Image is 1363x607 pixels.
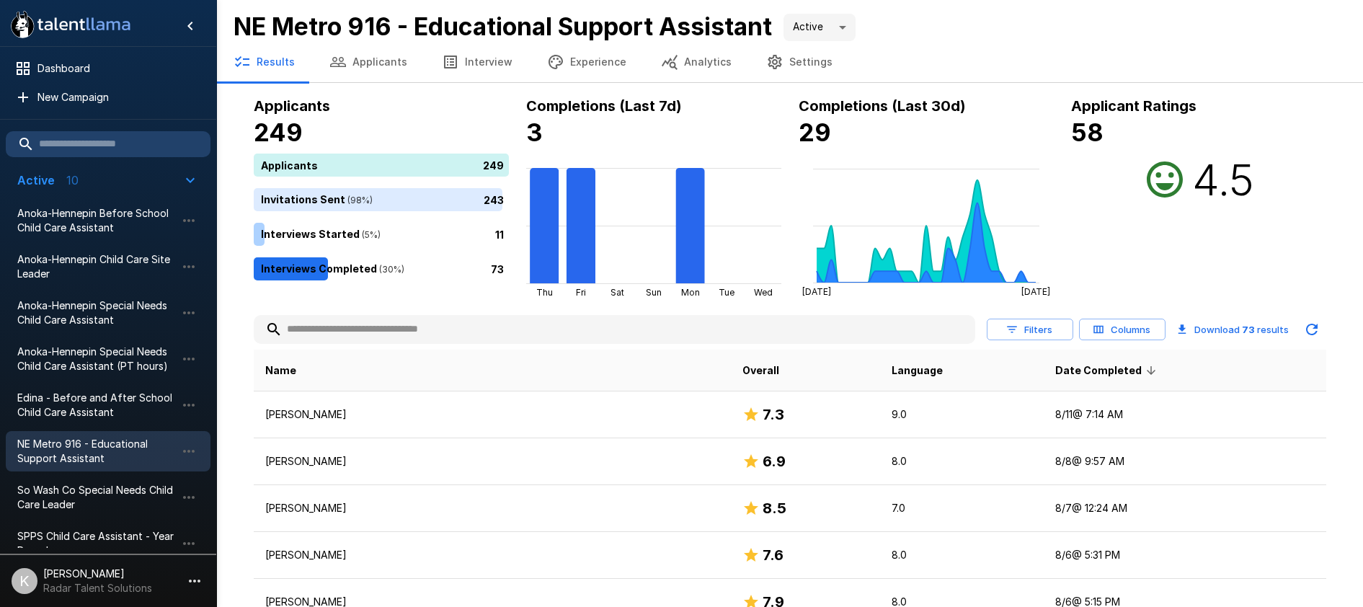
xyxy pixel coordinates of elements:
p: [PERSON_NAME] [265,407,720,422]
p: 249 [483,157,504,172]
h6: 7.6 [763,544,783,567]
p: 11 [495,226,504,242]
p: [PERSON_NAME] [265,501,720,515]
tspan: [DATE] [1021,286,1049,297]
b: 29 [799,118,831,147]
b: Applicant Ratings [1071,97,1196,115]
p: 8.0 [892,548,1032,562]
b: 58 [1071,118,1104,147]
b: 249 [254,118,303,147]
tspan: [DATE] [802,286,831,297]
h6: 8.5 [763,497,786,520]
p: 243 [484,192,504,207]
tspan: Wed [753,287,772,298]
button: Experience [530,42,644,82]
p: 8.0 [892,454,1032,469]
button: Updated Today - 6:50 AM [1297,315,1326,344]
button: Filters [987,319,1073,341]
button: Interview [425,42,530,82]
tspan: Fri [575,287,585,298]
td: 8/8 @ 9:57 AM [1044,438,1326,485]
h2: 4.5 [1192,154,1254,205]
tspan: Mon [680,287,699,298]
tspan: Thu [536,287,552,298]
td: 8/11 @ 7:14 AM [1044,391,1326,438]
p: 9.0 [892,407,1032,422]
p: [PERSON_NAME] [265,454,720,469]
button: Settings [749,42,850,82]
span: Overall [742,362,779,379]
span: Language [892,362,943,379]
tspan: Tue [719,287,734,298]
h6: 6.9 [763,450,786,473]
td: 8/6 @ 5:31 PM [1044,532,1326,579]
p: [PERSON_NAME] [265,548,720,562]
h6: 7.3 [763,403,784,426]
button: Download 73 results [1171,315,1295,344]
button: Columns [1079,319,1166,341]
span: Name [265,362,296,379]
button: Applicants [312,42,425,82]
b: 73 [1242,324,1255,335]
span: Date Completed [1055,362,1160,379]
b: 3 [526,118,543,147]
p: 73 [491,261,504,276]
b: NE Metro 916 - Educational Support Assistant [234,12,772,41]
tspan: Sat [610,287,623,298]
tspan: Sun [646,287,662,298]
td: 8/7 @ 12:24 AM [1044,485,1326,532]
b: Completions (Last 7d) [526,97,682,115]
div: Active [783,14,856,41]
button: Analytics [644,42,749,82]
button: Results [216,42,312,82]
b: Applicants [254,97,330,115]
b: Completions (Last 30d) [799,97,966,115]
p: 7.0 [892,501,1032,515]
